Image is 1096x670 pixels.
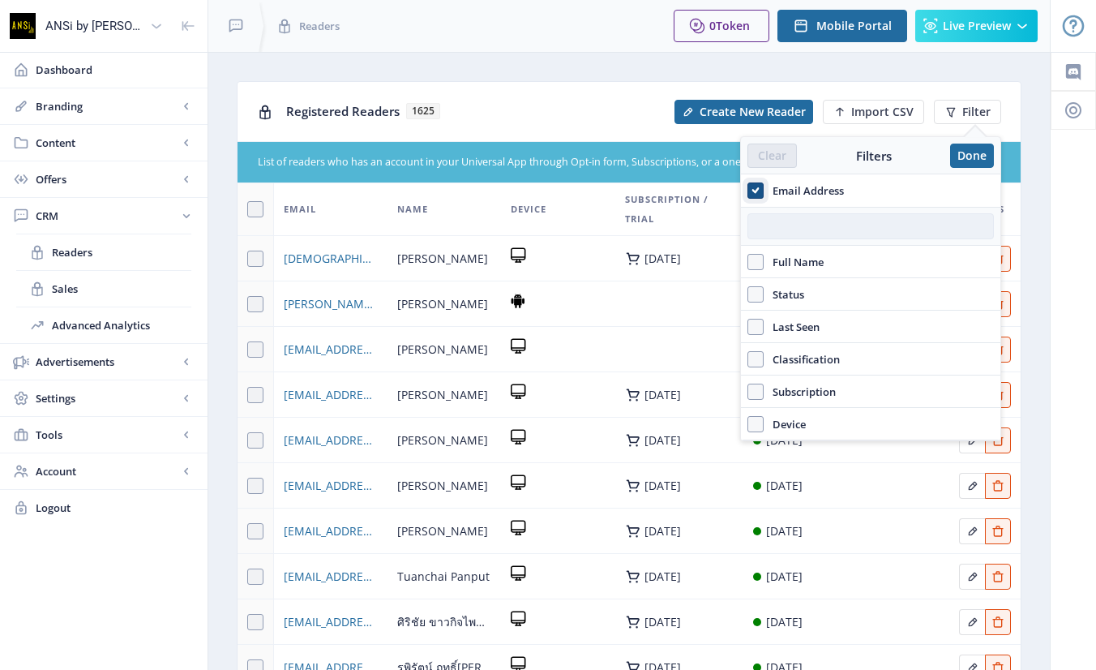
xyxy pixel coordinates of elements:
[766,612,803,632] div: [DATE]
[851,105,914,118] span: Import CSV
[764,181,844,200] span: Email Address
[644,570,681,583] div: [DATE]
[284,431,378,450] a: [EMAIL_ADDRESS][DOMAIN_NAME]
[764,317,820,337] span: Last Seen
[52,244,191,260] span: Readers
[950,144,994,168] button: Done
[764,252,824,272] span: Full Name
[985,476,1011,492] a: Edit page
[644,479,681,492] div: [DATE]
[985,431,1011,446] a: Edit page
[397,567,490,586] span: Tuanchai Panput
[764,350,840,369] span: Classification
[674,100,813,124] button: Create New Reader
[959,612,985,628] a: Edit page
[959,476,985,492] a: Edit page
[962,105,991,118] span: Filter
[36,98,178,114] span: Branding
[674,10,769,42] button: 0Token
[766,522,803,541] div: [DATE]
[36,208,178,224] span: CRM
[258,155,904,170] div: List of readers who has an account in your Universal App through Opt-in form, Subscriptions, or a...
[284,294,378,314] a: [PERSON_NAME][EMAIL_ADDRESS][DOMAIN_NAME]
[286,103,400,119] span: Registered Readers
[299,18,340,34] span: Readers
[36,354,178,370] span: Advertisements
[823,100,924,124] button: Import CSV
[397,249,488,268] span: [PERSON_NAME]
[36,427,178,443] span: Tools
[284,200,316,219] span: Email
[397,385,488,405] span: [PERSON_NAME]
[625,190,734,229] span: Subscription / Trial
[747,144,797,168] button: Clear
[644,434,681,447] div: [DATE]
[665,100,813,124] a: New page
[985,612,1011,628] a: Edit page
[397,522,488,541] span: [PERSON_NAME]
[45,8,143,44] div: ANSi by [PERSON_NAME]
[406,103,440,119] span: 1625
[284,340,378,359] a: [EMAIL_ADDRESS][DOMAIN_NAME]
[397,340,488,359] span: [PERSON_NAME]
[644,616,681,629] div: [DATE]
[934,100,1001,124] button: Filter
[284,567,378,586] a: [EMAIL_ADDRESS][DOMAIN_NAME]
[511,200,546,219] span: Device
[397,431,488,450] span: [PERSON_NAME]
[943,19,1011,32] span: Live Preview
[36,171,178,187] span: Offers
[797,148,950,164] div: Filters
[959,522,985,537] a: Edit page
[10,13,36,39] img: properties.app_icon.png
[36,500,195,516] span: Logout
[816,19,892,32] span: Mobile Portal
[284,522,378,541] a: [EMAIL_ADDRESS][DOMAIN_NAME]
[16,307,191,343] a: Advanced Analytics
[777,10,907,42] button: Mobile Portal
[284,249,378,268] a: [DEMOGRAPHIC_DATA][EMAIL_ADDRESS][DOMAIN_NAME]
[644,525,681,538] div: [DATE]
[644,252,681,265] div: [DATE]
[52,317,191,333] span: Advanced Analytics
[397,476,488,496] span: [PERSON_NAME]
[284,612,378,632] a: [EMAIL_ADDRESS][DOMAIN_NAME]
[985,522,1011,537] a: Edit page
[813,100,924,124] a: New page
[16,234,191,270] a: Readers
[985,567,1011,582] a: Edit page
[284,385,378,405] a: [EMAIL_ADDRESS][DOMAIN_NAME]
[397,612,491,632] span: ศิริชัย ขาวกิจไพศาล
[16,271,191,307] a: Sales
[700,105,806,118] span: Create New Reader
[36,390,178,406] span: Settings
[397,200,428,219] span: Name
[959,567,985,582] a: Edit page
[284,476,378,496] a: [EMAIL_ADDRESS][DOMAIN_NAME]
[766,476,803,496] div: [DATE]
[764,382,836,402] span: Subscription
[764,285,804,304] span: Status
[915,10,1038,42] button: Live Preview
[959,431,985,446] a: Edit page
[52,281,191,297] span: Sales
[36,135,178,151] span: Content
[644,389,681,402] div: [DATE]
[766,567,803,586] div: [DATE]
[716,18,750,33] span: Token
[397,294,488,314] span: [PERSON_NAME]
[36,62,195,78] span: Dashboard
[36,463,178,479] span: Account
[764,414,806,434] span: Device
